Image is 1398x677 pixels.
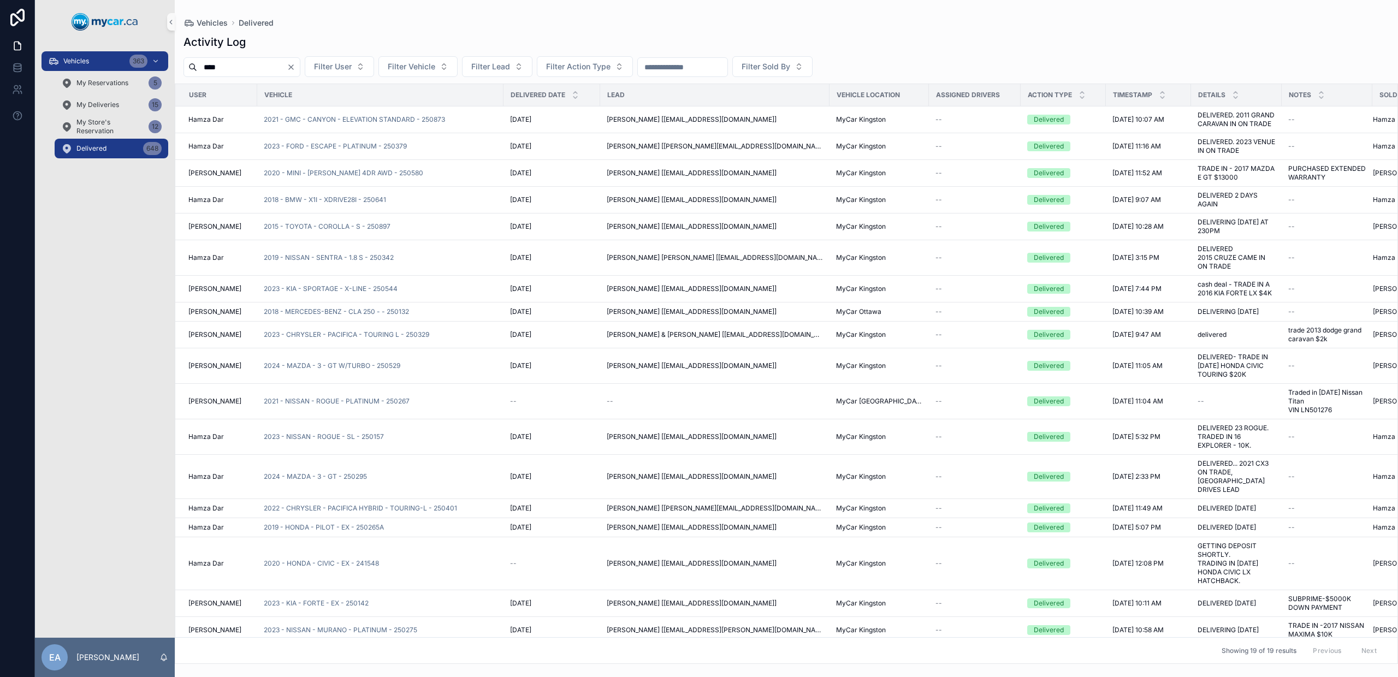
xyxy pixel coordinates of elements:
span: -- [510,559,517,568]
span: [PERSON_NAME] & [PERSON_NAME] [[EMAIL_ADDRESS][DOMAIN_NAME]] [607,330,823,339]
img: App logo [72,13,138,31]
span: [DATE] [510,504,531,513]
span: [PERSON_NAME] [188,169,241,177]
a: 2018 - MERCEDES-BENZ - CLA 250 - - 250132 [264,307,409,316]
h1: Activity Log [183,34,246,50]
a: Delivered [239,17,274,28]
span: MyCar Kingston [836,432,886,441]
span: [PERSON_NAME] [[EMAIL_ADDRESS][DOMAIN_NAME]] [607,472,777,481]
span: VEHICLE LOCATION [837,91,900,99]
span: MyCar Kingston [836,626,886,634]
div: Delivered [1034,625,1064,635]
span: MyCar Kingston [836,559,886,568]
span: [DATE] 10:11 AM [1112,599,1162,608]
span: [DATE] 10:07 AM [1112,115,1164,124]
span: [PERSON_NAME] [[EMAIL_ADDRESS][DOMAIN_NAME]] [607,523,777,532]
span: [DATE] 10:58 AM [1112,626,1164,634]
span: -- [1288,222,1295,231]
span: My Store's Reservation [76,118,144,135]
span: -- [1288,361,1295,370]
span: [DATE] 11:52 AM [1112,169,1162,177]
span: MyCar Kingston [836,599,886,608]
span: TRADE IN - 2017 MAZDA E GT $13000 [1198,164,1275,182]
span: [DATE] 9:47 AM [1112,330,1161,339]
span: [DATE] 10:39 AM [1112,307,1164,316]
span: [PERSON_NAME] [[EMAIL_ADDRESS][DOMAIN_NAME]] [607,169,777,177]
span: Filter Lead [471,61,510,72]
span: [DATE] [510,472,531,481]
span: [PERSON_NAME] [188,330,241,339]
span: GETTING DEPOSIT SHORTLY. TRADING IN [DATE] HONDA CIVIC LX HATCHBACK. [1198,542,1275,585]
span: Timestamp [1113,91,1152,99]
div: 363 [129,55,147,68]
a: 2021 - GMC - CANYON - ELEVATION STANDARD - 250873 [264,115,445,124]
span: MyCar Kingston [836,504,886,513]
a: Delivered648 [55,139,168,158]
span: MyCar Kingston [836,330,886,339]
span: Assigned Drivers [936,91,1000,99]
span: -- [935,284,942,293]
span: [DATE] [510,284,531,293]
span: SUBPRIME-$5000K DOWN PAYMENT [1288,595,1366,612]
a: 2023 - CHRYSLER - PACIFICA - TOURING L - 250329 [264,330,429,339]
span: [DATE] [510,599,531,608]
span: -- [935,330,942,339]
span: -- [607,397,613,406]
div: Delivered [1034,522,1064,532]
span: -- [935,169,942,177]
span: Hamza Dar [188,142,224,151]
a: 2023 - FORD - ESCAPE - PLATINUM - 250379 [264,142,407,151]
a: My Reservations5 [55,73,168,93]
span: MyCar Kingston [836,361,886,370]
span: Filter Action Type [546,61,611,72]
button: Select Button [305,56,374,77]
div: Delivered [1034,307,1064,317]
span: DELIVERING [DATE] [1198,307,1259,316]
a: 2021 - NISSAN - ROGUE - PLATINUM - 250267 [264,397,410,406]
span: -- [1288,432,1295,441]
span: -- [1288,284,1295,293]
span: [PERSON_NAME] [188,307,241,316]
span: DELIVERED [DATE] [1198,599,1256,608]
span: [PERSON_NAME] [[EMAIL_ADDRESS][DOMAIN_NAME]] [607,432,777,441]
span: [PERSON_NAME] [188,222,241,231]
span: MyCar Kingston [836,472,886,481]
span: -- [935,432,942,441]
span: [DATE] 7:44 PM [1112,284,1162,293]
a: 2024 - MAZDA - 3 - GT W/TURBO - 250529 [264,361,400,370]
span: [DATE] 10:28 AM [1112,222,1164,231]
span: [DATE] [510,195,531,204]
span: Hamza Dar [188,559,224,568]
span: 2022 - CHRYSLER - PACIFICA HYBRID - TOURING-L - 250401 [264,504,457,513]
span: -- [935,307,942,316]
button: Select Button [378,56,458,77]
a: 2023 - KIA - FORTE - EX - 250142 [264,599,369,608]
span: 2020 - MINI - [PERSON_NAME] 4DR AWD - 250580 [264,169,423,177]
span: -- [1288,472,1295,481]
span: Showing 19 of 19 results [1222,646,1296,655]
a: 2020 - HONDA - CIVIC - EX - 241548 [264,559,379,568]
span: [PERSON_NAME] [[EMAIL_ADDRESS][DOMAIN_NAME]] [607,307,777,316]
span: -- [1288,504,1295,513]
span: MyCar Kingston [836,523,886,532]
span: EA [49,651,61,664]
span: Hamza Dar [188,115,224,124]
span: [DATE] 11:49 AM [1112,504,1163,513]
a: 2023 - NISSAN - MURANO - PLATINUM - 250275 [264,626,417,634]
span: -- [510,397,517,406]
span: -- [935,361,942,370]
a: 2024 - MAZDA - 3 - GT - 250295 [264,472,367,481]
span: trade 2013 dodge grand caravan $2k [1288,326,1366,343]
span: 2019 - HONDA - PILOT - EX - 250265A [264,523,384,532]
span: 2019 - NISSAN - SENTRA - 1.8 S - 250342 [264,253,394,262]
span: 2015 - TOYOTA - COROLLA - S - 250897 [264,222,390,231]
span: [DATE] [510,142,531,151]
span: [PERSON_NAME] [[PERSON_NAME][EMAIL_ADDRESS][DOMAIN_NAME]] [607,504,823,513]
span: -- [935,626,942,634]
div: Delivered [1034,115,1064,124]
